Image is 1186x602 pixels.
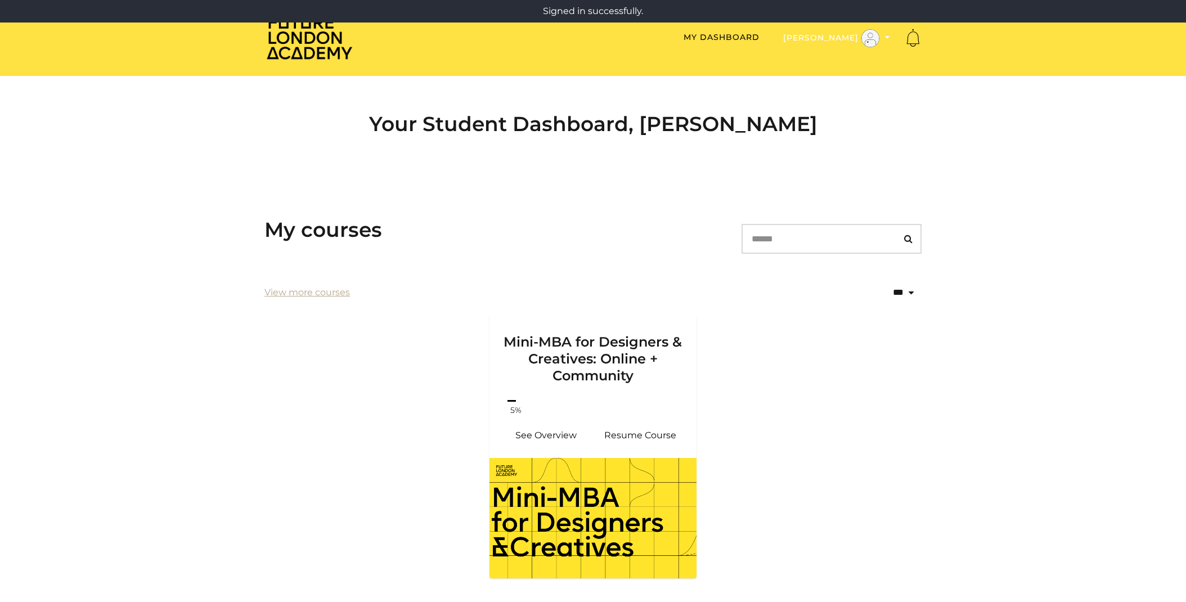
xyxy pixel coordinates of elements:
[503,316,683,384] h3: Mini-MBA for Designers & Creatives: Online + Community
[264,218,382,242] h3: My courses
[780,29,893,48] button: Toggle menu
[489,316,697,398] a: Mini-MBA for Designers & Creatives: Online + Community
[498,422,593,449] a: Mini-MBA for Designers & Creatives: Online + Community: See Overview
[684,32,760,42] a: My Dashboard
[264,286,350,299] a: View more courses
[5,5,1181,18] p: Signed in successfully.
[502,405,529,416] span: 5%
[844,278,922,307] select: status
[264,15,354,60] img: Home Page
[264,112,922,136] h2: Your Student Dashboard, [PERSON_NAME]
[593,422,688,449] a: Mini-MBA for Designers & Creatives: Online + Community: Resume Course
